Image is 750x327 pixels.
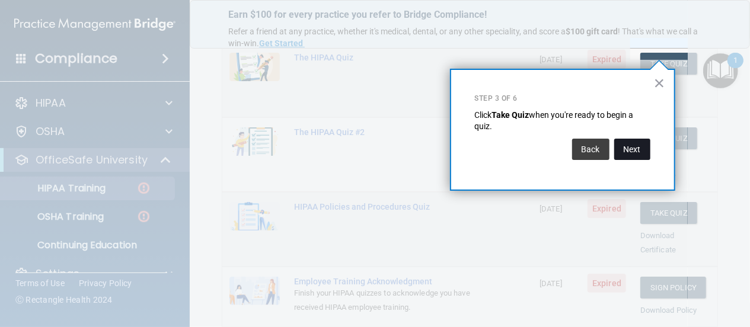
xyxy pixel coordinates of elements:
[614,139,650,160] button: Next
[654,73,665,92] button: Close
[475,94,650,104] p: Step 3 of 6
[640,53,697,75] button: Take Quiz
[572,139,609,160] button: Back
[475,110,492,120] span: Click
[492,110,529,120] strong: Take Quiz
[475,110,636,132] span: when you're ready to begin a quiz.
